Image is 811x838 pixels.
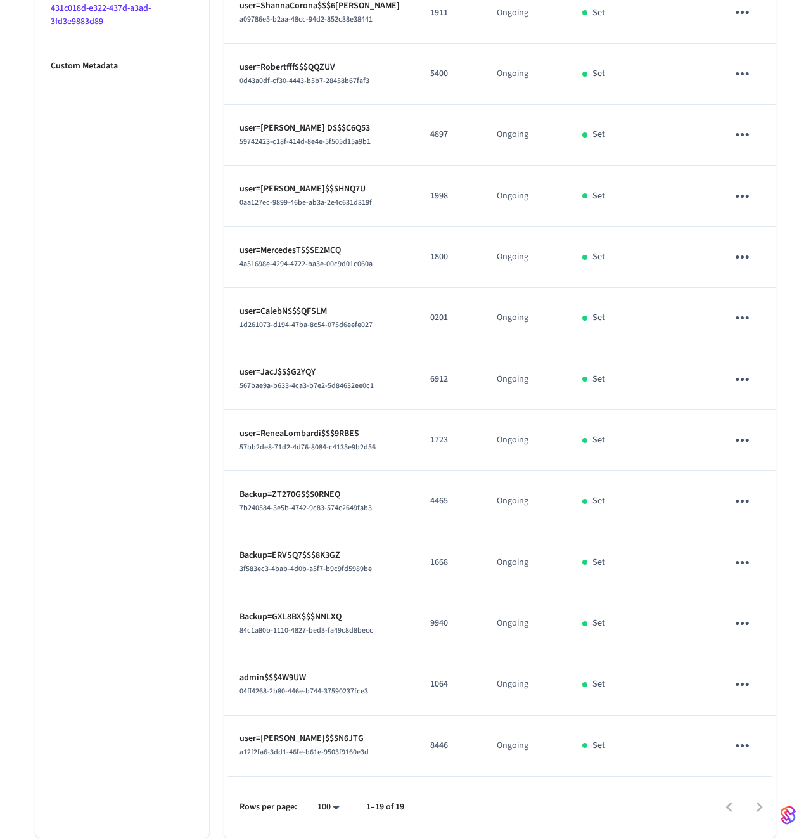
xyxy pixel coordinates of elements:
p: 8446 [430,739,466,752]
span: 0aa127ec-9899-46be-ab3a-2e4c631d319f [239,197,372,208]
p: 4897 [430,128,466,141]
p: Rows per page: [239,801,297,814]
p: 1911 [430,6,466,20]
p: 1–19 of 19 [366,801,404,814]
p: Set [592,250,605,264]
p: Set [592,6,605,20]
p: user=[PERSON_NAME]$$$HNQ7U [239,183,400,196]
td: Ongoing [482,105,567,165]
p: 9940 [430,617,466,630]
p: 1064 [430,678,466,691]
p: Set [592,494,605,508]
p: user=[PERSON_NAME]$$$N6JTG [239,732,400,745]
a: 431c018d-e322-437d-a3ad-3fd3e9883d89 [51,2,151,28]
td: Ongoing [482,716,567,777]
p: user=CalebN$$$QFSLM [239,305,400,318]
span: 84c1a80b-1110-4827-bed3-fa49c8d8becc [239,625,373,636]
p: admin$$$4W9UW [239,671,400,685]
p: Backup=ZT270G$$$0RNEQ [239,488,400,501]
p: user=ReneaLombardi$$$9RBES [239,427,400,441]
p: user=MercedesT$$$E2MCQ [239,244,400,257]
span: 7b240584-3e5b-4742-9c83-574c2649fab3 [239,503,372,513]
td: Ongoing [482,593,567,654]
td: Ongoing [482,227,567,288]
td: Ongoing [482,532,567,593]
p: Set [592,128,605,141]
span: 0d43a0df-cf30-4443-b5b7-28458b67faf3 [239,75,369,86]
td: Ongoing [482,166,567,227]
span: a12f2fa6-3dd1-46fe-b61e-9503f9160e3d [239,747,369,757]
p: 4465 [430,494,466,508]
span: 1d261073-d194-47ba-8c54-075d6eefe027 [239,319,373,330]
p: 1723 [430,434,466,447]
p: Set [592,67,605,81]
td: Ongoing [482,44,567,105]
p: Set [592,311,605,325]
p: 1998 [430,190,466,203]
td: Ongoing [482,288,567,349]
td: Ongoing [482,471,567,532]
p: Backup=GXL8BX$$$NNLXQ [239,610,400,624]
p: Set [592,556,605,569]
p: 0201 [430,311,466,325]
td: Ongoing [482,654,567,715]
p: Custom Metadata [51,60,194,73]
p: Set [592,678,605,691]
p: 5400 [430,67,466,81]
td: Ongoing [482,410,567,471]
p: 1800 [430,250,466,264]
p: Set [592,373,605,386]
span: 567bae9a-b633-4ca3-b7e2-5d84632ee0c1 [239,380,374,391]
span: a09786e5-b2aa-48cc-94d2-852c38e38441 [239,14,373,25]
td: Ongoing [482,349,567,410]
p: 6912 [430,373,466,386]
div: 100 [312,798,346,816]
p: Set [592,739,605,752]
p: Set [592,190,605,203]
p: Backup=ERVSQ7$$$8K3GZ [239,549,400,562]
span: 59742423-c18f-414d-8e4e-5f505d15a9b1 [239,136,371,147]
p: Set [592,617,605,630]
img: SeamLogoGradient.69752ec5.svg [781,805,796,825]
span: 4a51698e-4294-4722-ba3e-00c9d01c060a [239,259,373,269]
p: Set [592,434,605,447]
p: user=[PERSON_NAME] D$$$C6Q53 [239,122,400,135]
p: user=JacJ$$$G2YQY [239,366,400,379]
span: 3f583ec3-4bab-4d0b-a5f7-b9c9fd5989be [239,564,372,574]
p: 1668 [430,556,466,569]
p: user=Robertfff$$$QQZUV [239,61,400,74]
span: 57bb2de8-71d2-4d76-8084-c4135e9b2d56 [239,442,376,453]
span: 04ff4268-2b80-446e-b744-37590237fce3 [239,686,368,697]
